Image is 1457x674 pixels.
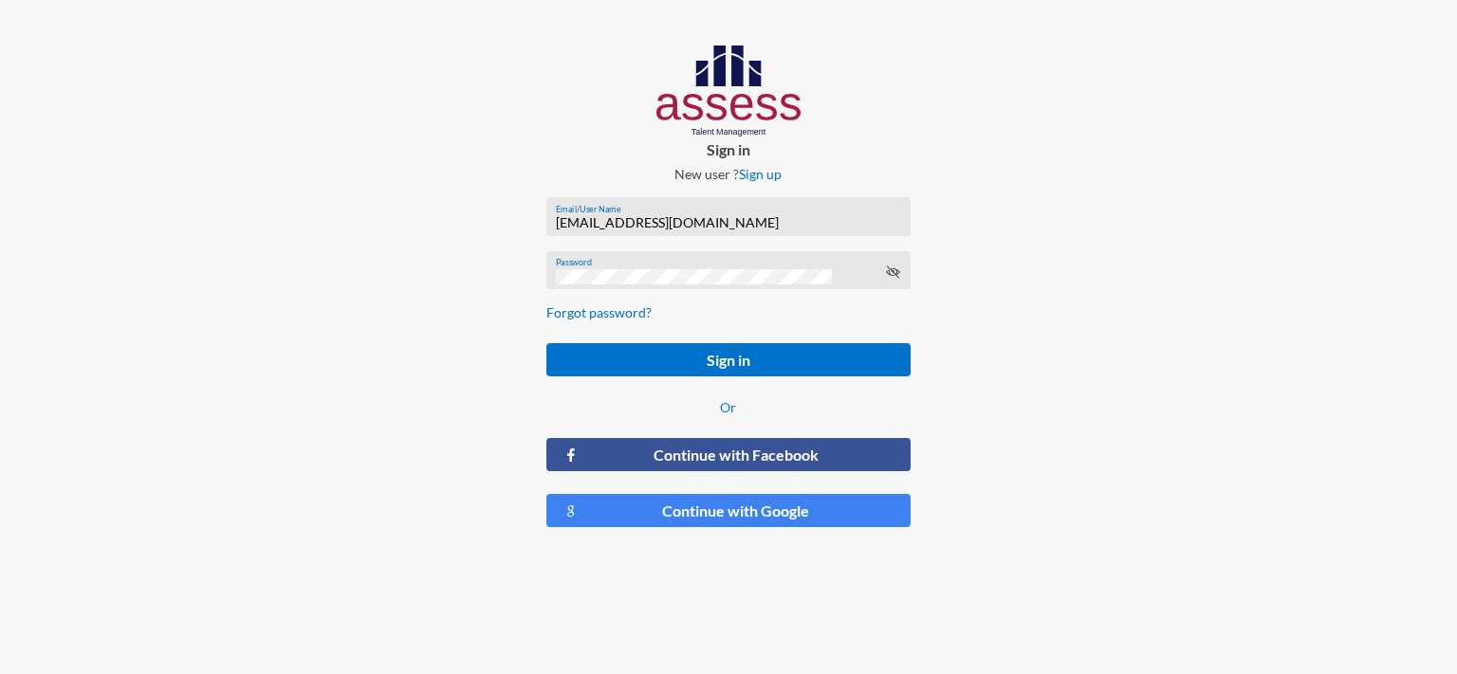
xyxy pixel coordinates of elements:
[546,304,652,320] a: Forgot password?
[531,166,926,182] p: New user ?
[656,46,802,137] img: AssessLogoo.svg
[556,215,900,230] input: Email/User Name
[739,166,782,182] a: Sign up
[546,399,911,415] p: Or
[531,140,926,158] p: Sign in
[546,438,911,471] button: Continue with Facebook
[546,343,911,376] button: Sign in
[546,494,911,527] button: Continue with Google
